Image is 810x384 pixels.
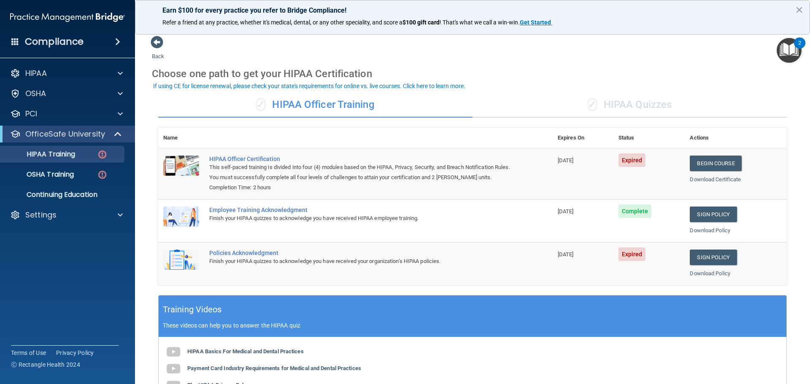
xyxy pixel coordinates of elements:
[472,92,787,118] div: HIPAA Quizzes
[10,89,123,99] a: OSHA
[440,19,520,26] span: ! That's what we call a win-win.
[618,204,652,218] span: Complete
[162,19,402,26] span: Refer a friend at any practice, whether it's medical, dental, or any other speciality, and score a
[153,83,465,89] div: If using CE for license renewal, please check your state's requirements for online vs. live cours...
[690,176,741,183] a: Download Certificate
[165,360,182,377] img: gray_youtube_icon.38fcd6cc.png
[690,227,730,234] a: Download Policy
[520,19,551,26] strong: Get Started
[690,250,737,265] a: Sign Policy
[209,213,510,223] div: Finish your HIPAA quizzes to acknowledge you have received HIPAA employee training.
[187,365,361,371] b: Payment Card Industry Requirements for Medical and Dental Practices
[5,170,74,179] p: OSHA Training
[5,191,121,199] p: Continuing Education
[209,162,510,183] div: This self-paced training is divided into four (4) modules based on the HIPAA, Privacy, Security, ...
[162,6,783,14] p: Earn $100 for every practice you refer to Bridge Compliance!
[685,128,787,148] th: Actions
[56,349,94,357] a: Privacy Policy
[690,207,737,222] a: Sign Policy
[10,109,123,119] a: PCI
[209,156,510,162] a: HIPAA Officer Certification
[10,9,125,26] img: PMB logo
[25,109,37,119] p: PCI
[165,344,182,360] img: gray_youtube_icon.38fcd6cc.png
[209,256,510,266] div: Finish your HIPAA quizzes to acknowledge you have received your organization’s HIPAA policies.
[209,207,510,213] div: Employee Training Acknowledgment
[25,36,84,48] h4: Compliance
[97,169,108,180] img: danger-circle.6113f641.png
[588,98,597,111] span: ✓
[187,348,304,354] b: HIPAA Basics For Medical and Dental Practices
[97,149,108,160] img: danger-circle.6113f641.png
[10,210,123,220] a: Settings
[152,43,164,59] a: Back
[690,270,730,277] a: Download Policy
[613,128,685,148] th: Status
[11,349,46,357] a: Terms of Use
[25,89,46,99] p: OSHA
[520,19,552,26] a: Get Started
[25,129,105,139] p: OfficeSafe University
[10,68,123,78] a: HIPAA
[558,251,574,258] span: [DATE]
[163,302,222,317] h5: Training Videos
[152,62,793,86] div: Choose one path to get your HIPAA Certification
[618,247,646,261] span: Expired
[402,19,440,26] strong: $100 gift card
[558,208,574,215] span: [DATE]
[209,250,510,256] div: Policies Acknowledgment
[256,98,265,111] span: ✓
[152,82,467,90] button: If using CE for license renewal, please check your state's requirements for online vs. live cours...
[11,360,80,369] span: Ⓒ Rectangle Health 2024
[795,3,803,16] button: Close
[798,43,801,54] div: 2
[10,129,122,139] a: OfficeSafe University
[5,150,75,158] p: HIPAA Training
[163,322,782,329] p: These videos can help you to answer the HIPAA quiz
[25,210,57,220] p: Settings
[777,38,802,63] button: Open Resource Center, 2 new notifications
[690,156,741,171] a: Begin Course
[618,153,646,167] span: Expired
[158,92,472,118] div: HIPAA Officer Training
[158,128,204,148] th: Name
[25,68,47,78] p: HIPAA
[209,183,510,193] div: Completion Time: 2 hours
[553,128,613,148] th: Expires On
[558,157,574,164] span: [DATE]
[664,324,800,358] iframe: Drift Widget Chat Controller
